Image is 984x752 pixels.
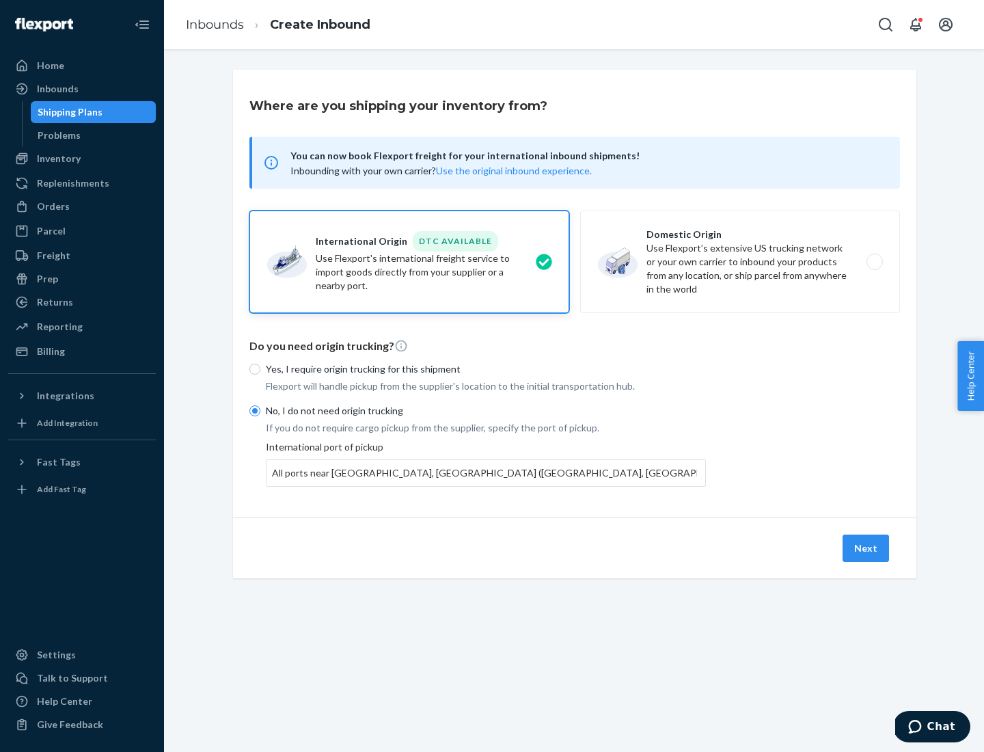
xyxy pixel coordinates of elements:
[37,648,76,662] div: Settings
[37,345,65,358] div: Billing
[37,718,103,731] div: Give Feedback
[8,316,156,338] a: Reporting
[8,268,156,290] a: Prep
[128,11,156,38] button: Close Navigation
[8,196,156,217] a: Orders
[895,711,970,745] iframe: Opens a widget where you can chat to one of our agents
[37,224,66,238] div: Parcel
[957,341,984,411] button: Help Center
[872,11,899,38] button: Open Search Box
[266,421,706,435] p: If you do not require cargo pickup from the supplier, specify the port of pickup.
[37,82,79,96] div: Inbounds
[37,249,70,263] div: Freight
[38,105,102,119] div: Shipping Plans
[290,148,884,164] span: You can now book Flexport freight for your international inbound shipments!
[37,389,94,403] div: Integrations
[37,320,83,334] div: Reporting
[266,404,706,418] p: No, I do not need origin trucking
[8,340,156,362] a: Billing
[266,440,706,487] div: International port of pickup
[8,148,156,170] a: Inventory
[8,385,156,407] button: Integrations
[8,479,156,500] a: Add Fast Tag
[902,11,929,38] button: Open notifications
[175,5,381,45] ol: breadcrumbs
[15,18,73,31] img: Flexport logo
[37,176,109,190] div: Replenishments
[8,291,156,313] a: Returns
[843,535,889,562] button: Next
[249,97,547,115] h3: Where are you shipping your inventory from?
[37,483,86,495] div: Add Fast Tag
[31,101,156,123] a: Shipping Plans
[37,59,64,72] div: Home
[37,272,58,286] div: Prep
[8,644,156,666] a: Settings
[8,714,156,736] button: Give Feedback
[31,124,156,146] a: Problems
[436,164,592,178] button: Use the original inbound experience.
[8,78,156,100] a: Inbounds
[8,220,156,242] a: Parcel
[266,362,706,376] p: Yes, I require origin trucking for this shipment
[249,338,900,354] p: Do you need origin trucking?
[37,695,92,708] div: Help Center
[186,17,244,32] a: Inbounds
[249,364,260,375] input: Yes, I require origin trucking for this shipment
[249,405,260,416] input: No, I do not need origin trucking
[37,671,108,685] div: Talk to Support
[8,412,156,434] a: Add Integration
[37,295,73,309] div: Returns
[38,129,81,142] div: Problems
[8,245,156,267] a: Freight
[8,690,156,712] a: Help Center
[8,55,156,77] a: Home
[266,379,706,393] p: Flexport will handle pickup from the supplier's location to the initial transportation hub.
[37,152,81,165] div: Inventory
[270,17,370,32] a: Create Inbound
[37,200,70,213] div: Orders
[8,667,156,689] button: Talk to Support
[290,165,592,176] span: Inbounding with your own carrier?
[8,451,156,473] button: Fast Tags
[932,11,959,38] button: Open account menu
[8,172,156,194] a: Replenishments
[37,417,98,429] div: Add Integration
[37,455,81,469] div: Fast Tags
